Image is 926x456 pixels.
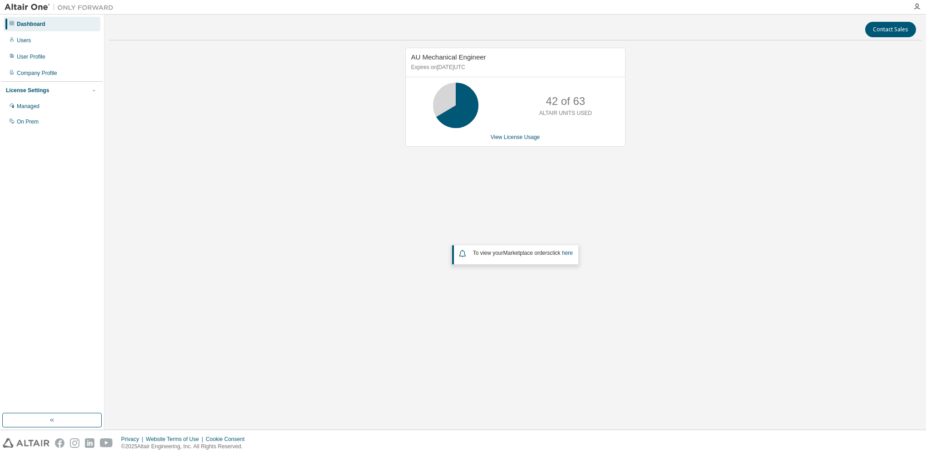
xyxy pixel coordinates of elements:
[100,438,113,448] img: youtube.svg
[539,109,592,117] p: ALTAIR UNITS USED
[55,438,64,448] img: facebook.svg
[85,438,94,448] img: linkedin.svg
[70,438,79,448] img: instagram.svg
[3,438,49,448] img: altair_logo.svg
[562,250,573,256] a: here
[121,436,146,443] div: Privacy
[503,250,550,256] em: Marketplace orders
[546,94,585,109] p: 42 of 63
[206,436,250,443] div: Cookie Consent
[411,53,486,61] span: AU Mechanical Engineer
[411,64,617,71] p: Expires on [DATE] UTC
[146,436,206,443] div: Website Terms of Use
[17,53,45,60] div: User Profile
[17,103,39,110] div: Managed
[17,37,31,44] div: Users
[17,69,57,77] div: Company Profile
[491,134,540,140] a: View License Usage
[865,22,916,37] button: Contact Sales
[17,118,39,125] div: On Prem
[121,443,250,451] p: © 2025 Altair Engineering, Inc. All Rights Reserved.
[6,87,49,94] div: License Settings
[17,20,45,28] div: Dashboard
[5,3,118,12] img: Altair One
[473,250,573,256] span: To view your click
